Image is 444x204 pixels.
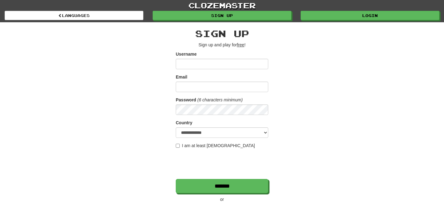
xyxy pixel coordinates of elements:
[176,152,269,176] iframe: reCAPTCHA
[176,42,268,48] p: Sign up and play for !
[176,142,255,149] label: I am at least [DEMOGRAPHIC_DATA]
[176,196,268,202] p: or
[197,97,243,102] em: (6 characters minimum)
[153,11,291,20] a: Sign up
[176,97,196,103] label: Password
[176,51,197,57] label: Username
[176,74,187,80] label: Email
[237,42,244,47] u: free
[176,120,192,126] label: Country
[176,28,268,39] h2: Sign up
[301,11,439,20] a: Login
[176,144,180,148] input: I am at least [DEMOGRAPHIC_DATA]
[5,11,143,20] a: Languages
